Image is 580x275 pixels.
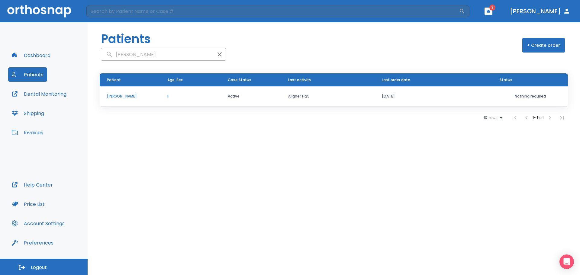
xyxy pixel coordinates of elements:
[8,216,68,231] button: Account Settings
[31,264,47,271] span: Logout
[533,115,539,120] span: 1 - 1
[8,106,48,120] button: Shipping
[288,77,311,83] span: Last activity
[228,77,251,83] span: Case Status
[382,77,410,83] span: Last order date
[86,5,459,17] input: Search by Patient Name or Case #
[8,235,57,250] button: Preferences
[539,115,544,120] span: of 1
[7,5,71,17] img: Orthosnap
[559,254,574,269] div: Open Intercom Messenger
[8,87,70,101] button: Dental Monitoring
[375,86,492,107] td: [DATE]
[107,94,153,99] p: [PERSON_NAME]
[487,116,498,120] span: rows
[8,48,54,62] button: Dashboard
[101,30,151,48] h1: Patients
[8,125,47,140] button: Invoices
[522,38,565,53] button: + Create order
[107,77,121,83] span: Patient
[8,67,47,82] button: Patients
[167,77,183,83] span: Age, Sex
[101,49,214,60] input: search
[221,86,281,107] td: Active
[489,5,495,11] span: 3
[167,94,213,99] p: F
[500,94,561,99] p: Nothing required
[8,177,56,192] button: Help Center
[8,197,48,211] button: Price List
[484,116,487,120] span: 10
[281,86,375,107] td: Aligner 1-25
[507,6,573,17] button: [PERSON_NAME]
[500,77,512,83] span: Status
